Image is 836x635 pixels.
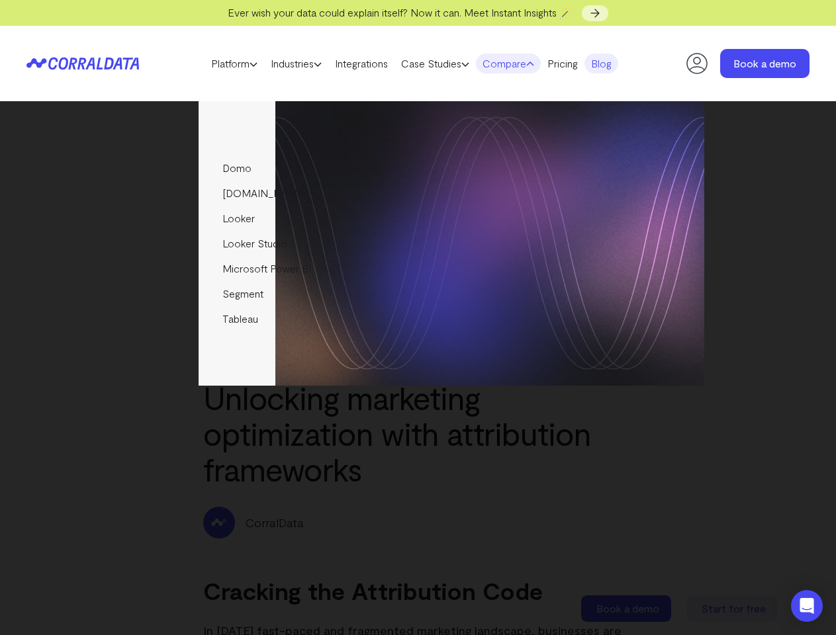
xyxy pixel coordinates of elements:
[199,181,341,206] a: [DOMAIN_NAME]
[264,54,328,73] a: Industries
[791,590,823,622] div: Open Intercom Messenger
[199,231,341,256] a: Looker Studio
[199,155,341,181] a: Domo
[541,54,584,73] a: Pricing
[205,54,264,73] a: Platform
[199,206,341,231] a: Looker
[328,54,395,73] a: Integrations
[720,49,810,78] a: Book a demo
[199,256,341,281] a: Microsoft Power BI
[476,54,541,73] a: Compare
[228,6,573,19] span: Ever wish your data could explain itself? Now it can. Meet Instant Insights 🪄
[199,306,341,331] a: Tableau
[199,281,341,306] a: Segment
[584,54,618,73] a: Blog
[395,54,476,73] a: Case Studies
